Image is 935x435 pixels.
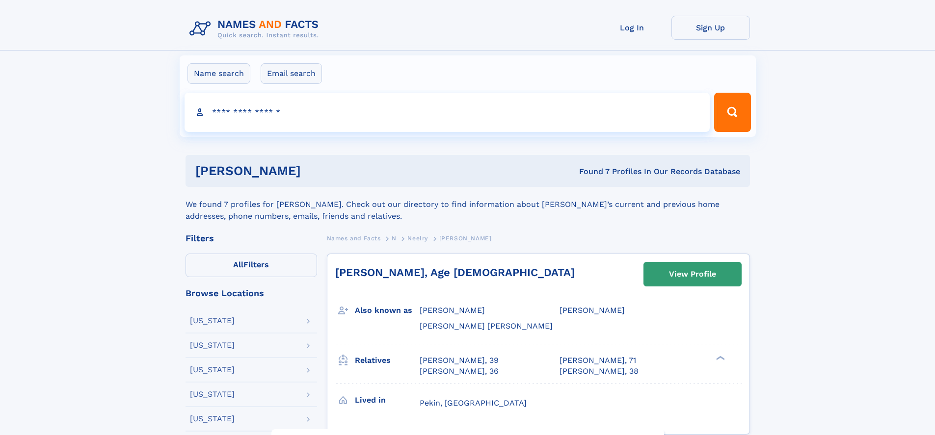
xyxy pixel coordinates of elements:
a: [PERSON_NAME], 71 [560,355,636,366]
h3: Lived in [355,392,420,409]
div: We found 7 profiles for [PERSON_NAME]. Check out our directory to find information about [PERSON_... [186,187,750,222]
div: [US_STATE] [190,341,235,349]
span: [PERSON_NAME] [PERSON_NAME] [420,321,553,331]
a: [PERSON_NAME], 36 [420,366,499,377]
div: [US_STATE] [190,366,235,374]
a: Log In [593,16,671,40]
div: Browse Locations [186,289,317,298]
a: Neelry [407,232,428,244]
span: N [392,235,397,242]
div: [US_STATE] [190,317,235,325]
div: [US_STATE] [190,390,235,398]
h3: Also known as [355,302,420,319]
h1: [PERSON_NAME] [195,165,440,177]
a: [PERSON_NAME], 39 [420,355,499,366]
a: [PERSON_NAME], 38 [560,366,639,377]
h3: Relatives [355,352,420,369]
button: Search Button [714,93,750,132]
div: ❯ [714,355,725,361]
div: Filters [186,234,317,243]
a: Sign Up [671,16,750,40]
div: Found 7 Profiles In Our Records Database [440,166,740,177]
span: Pekin, [GEOGRAPHIC_DATA] [420,398,527,408]
span: [PERSON_NAME] [560,306,625,315]
label: Email search [261,63,322,84]
input: search input [185,93,710,132]
a: N [392,232,397,244]
a: View Profile [644,262,741,286]
a: Names and Facts [327,232,381,244]
span: [PERSON_NAME] [420,306,485,315]
span: [PERSON_NAME] [439,235,492,242]
div: [US_STATE] [190,415,235,423]
label: Name search [187,63,250,84]
a: [PERSON_NAME], Age [DEMOGRAPHIC_DATA] [335,266,575,279]
label: Filters [186,254,317,277]
div: View Profile [669,263,716,285]
span: All [233,260,243,269]
span: Neelry [407,235,428,242]
img: Logo Names and Facts [186,16,327,42]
